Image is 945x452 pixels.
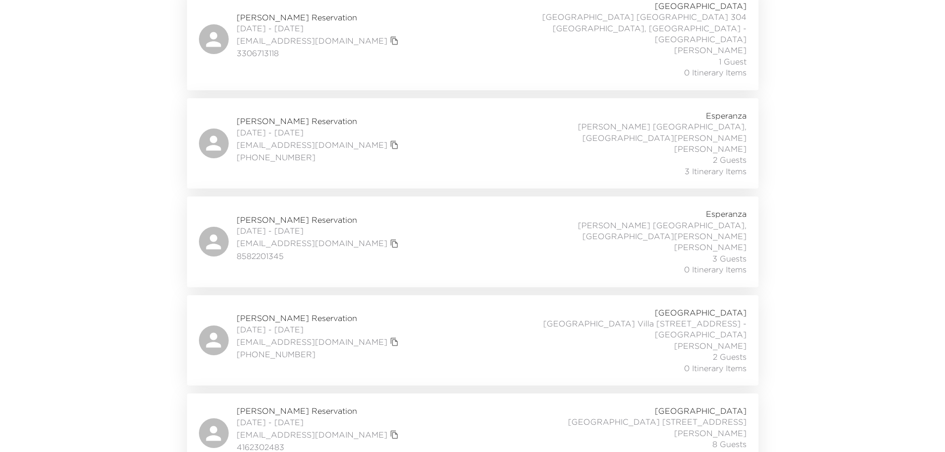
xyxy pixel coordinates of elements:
a: [EMAIL_ADDRESS][DOMAIN_NAME] [237,429,387,440]
a: [EMAIL_ADDRESS][DOMAIN_NAME] [237,35,387,46]
span: [DATE] - [DATE] [237,417,401,428]
span: [GEOGRAPHIC_DATA] [GEOGRAPHIC_DATA] 304 [GEOGRAPHIC_DATA], [GEOGRAPHIC_DATA] - [GEOGRAPHIC_DATA] [527,11,747,45]
span: [PERSON_NAME] Reservation [237,313,401,323]
a: [PERSON_NAME] Reservation[DATE] - [DATE][EMAIL_ADDRESS][DOMAIN_NAME]copy primary member email[PHO... [187,98,758,189]
button: copy primary member email [387,138,401,152]
span: [PERSON_NAME] [674,428,747,439]
a: [EMAIL_ADDRESS][DOMAIN_NAME] [237,238,387,249]
span: 2 Guests [713,351,747,362]
span: 8 Guests [712,439,747,450]
button: copy primary member email [387,428,401,442]
span: [PERSON_NAME] Reservation [237,405,401,416]
span: [GEOGRAPHIC_DATA] [655,0,747,11]
a: [PERSON_NAME] Reservation[DATE] - [DATE][EMAIL_ADDRESS][DOMAIN_NAME]copy primary member email[PHO... [187,295,758,386]
span: [PERSON_NAME] Reservation [237,214,401,225]
span: [GEOGRAPHIC_DATA] [655,405,747,416]
span: 3 Guests [712,253,747,264]
span: [DATE] - [DATE] [237,225,401,236]
span: [GEOGRAPHIC_DATA] Villa [STREET_ADDRESS] - [GEOGRAPHIC_DATA] [527,318,747,340]
span: [PERSON_NAME] [674,45,747,56]
span: [PERSON_NAME] Reservation [237,12,401,23]
span: Esperanza [706,110,747,121]
span: [PHONE_NUMBER] [237,152,401,163]
span: 0 Itinerary Items [684,363,747,374]
span: Esperanza [706,208,747,219]
span: [DATE] - [DATE] [237,23,401,34]
span: [PERSON_NAME] [674,143,747,154]
a: [PERSON_NAME] Reservation[DATE] - [DATE][EMAIL_ADDRESS][DOMAIN_NAME]copy primary member email8582... [187,196,758,287]
a: [EMAIL_ADDRESS][DOMAIN_NAME] [237,336,387,347]
span: 2 Guests [713,154,747,165]
span: [PERSON_NAME] [674,242,747,253]
span: [DATE] - [DATE] [237,324,401,335]
span: [GEOGRAPHIC_DATA] [655,307,747,318]
span: [PERSON_NAME] [GEOGRAPHIC_DATA], [GEOGRAPHIC_DATA][PERSON_NAME] [527,220,747,242]
span: 3306713118 [237,48,401,59]
button: copy primary member email [387,34,401,48]
span: [DATE] - [DATE] [237,127,401,138]
span: 3 Itinerary Items [685,166,747,177]
span: [GEOGRAPHIC_DATA] [STREET_ADDRESS] [568,416,747,427]
span: 8582201345 [237,251,401,261]
span: 0 Itinerary Items [684,264,747,275]
span: [PHONE_NUMBER] [237,349,401,360]
span: [PERSON_NAME] [GEOGRAPHIC_DATA], [GEOGRAPHIC_DATA][PERSON_NAME] [527,121,747,143]
button: copy primary member email [387,335,401,349]
span: 0 Itinerary Items [684,67,747,78]
span: [PERSON_NAME] Reservation [237,116,401,127]
button: copy primary member email [387,237,401,251]
a: [EMAIL_ADDRESS][DOMAIN_NAME] [237,139,387,150]
span: 1 Guest [719,56,747,67]
span: [PERSON_NAME] [674,340,747,351]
